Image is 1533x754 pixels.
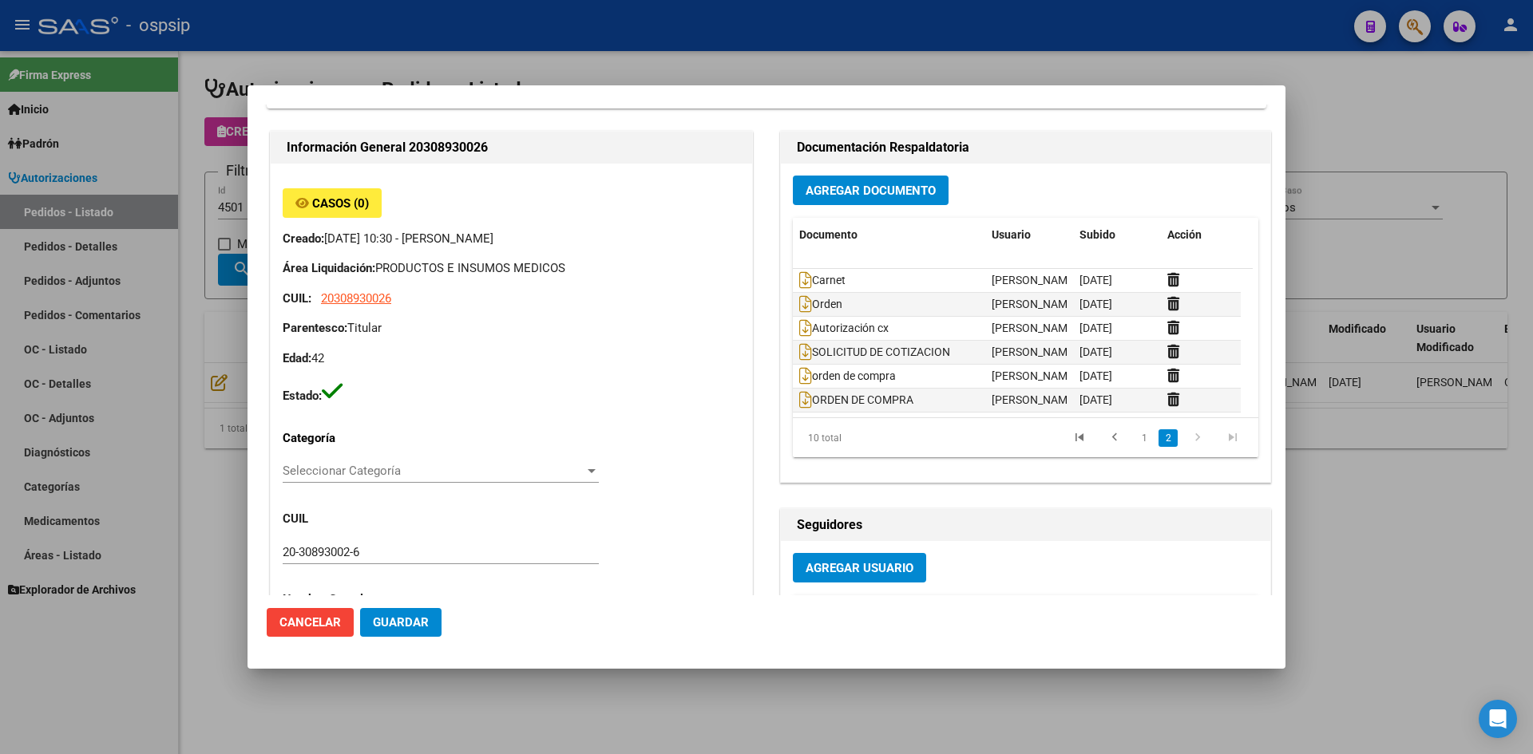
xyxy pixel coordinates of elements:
span: [PERSON_NAME] [992,274,1077,286]
a: go to next page [1182,429,1213,447]
span: Agregar Usuario [806,561,913,575]
span: [DATE] [1079,274,1112,286]
span: Autorización cx [799,322,889,334]
p: Categoría [283,429,420,448]
span: Seleccionar Categoría [283,464,584,478]
span: Cancelar [279,615,341,630]
span: Subido [1079,228,1115,241]
span: SOLICITUD DE COTIZACION [799,345,950,358]
span: ORDEN DE COMPRA [799,393,913,406]
span: Orden [799,298,842,310]
span: [DATE] [1079,345,1112,358]
strong: Estado: [283,389,322,403]
span: 20308930026 [321,291,391,306]
span: Carnet [799,274,846,286]
p: Nombre Completo [283,590,420,609]
button: Cancelar [267,608,354,637]
a: 2 [1159,429,1178,447]
span: [PERSON_NAME] [992,298,1077,310]
a: go to previous page [1099,429,1130,447]
span: orden de compra [799,369,896,382]
span: Casos (0) [312,196,369,211]
datatable-header-cell: Documento [793,218,985,252]
span: [PERSON_NAME] [992,345,1077,358]
datatable-header-cell: Subido [1073,218,1161,252]
li: page 2 [1156,424,1180,452]
span: [PERSON_NAME] [992,369,1077,382]
button: Agregar Usuario [793,553,926,582]
a: go to first page [1064,429,1095,447]
div: 10 total [793,418,884,458]
span: Acción [1167,228,1202,241]
h2: Información General 20308930026 [287,138,736,157]
a: 1 [1135,429,1154,447]
span: [DATE] [1079,369,1112,382]
button: Agregar Documento [793,176,949,205]
strong: Creado: [283,231,324,246]
span: Usuario [992,228,1031,241]
p: PRODUCTOS E INSUMOS MEDICOS [283,259,740,278]
span: Documento [799,228,858,241]
button: Casos (0) [283,188,382,218]
strong: Área Liquidación: [283,261,375,275]
h2: Documentación Respaldatoria [797,138,1254,157]
datatable-header-cell: Acción [1161,218,1241,252]
span: [PERSON_NAME] [992,322,1077,334]
span: [PERSON_NAME] [992,393,1077,406]
span: Agregar Documento [806,184,936,198]
li: page 1 [1132,424,1156,452]
h2: Seguidores [797,515,1254,535]
a: go to last page [1218,429,1248,447]
strong: Parentesco: [283,321,347,335]
span: Guardar [373,615,429,630]
div: Open Intercom Messenger [1479,700,1517,738]
datatable-header-cell: Usuario [985,218,1073,252]
span: [DATE] [1079,298,1112,310]
p: 42 [283,349,740,368]
strong: Edad: [283,351,311,365]
p: Titular [283,319,740,338]
button: Guardar [360,608,442,637]
p: [DATE] 10:30 - [PERSON_NAME] [283,230,740,248]
p: CUIL [283,510,420,528]
span: [DATE] [1079,322,1112,334]
span: [DATE] [1079,393,1112,406]
strong: CUIL: [283,291,311,306]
